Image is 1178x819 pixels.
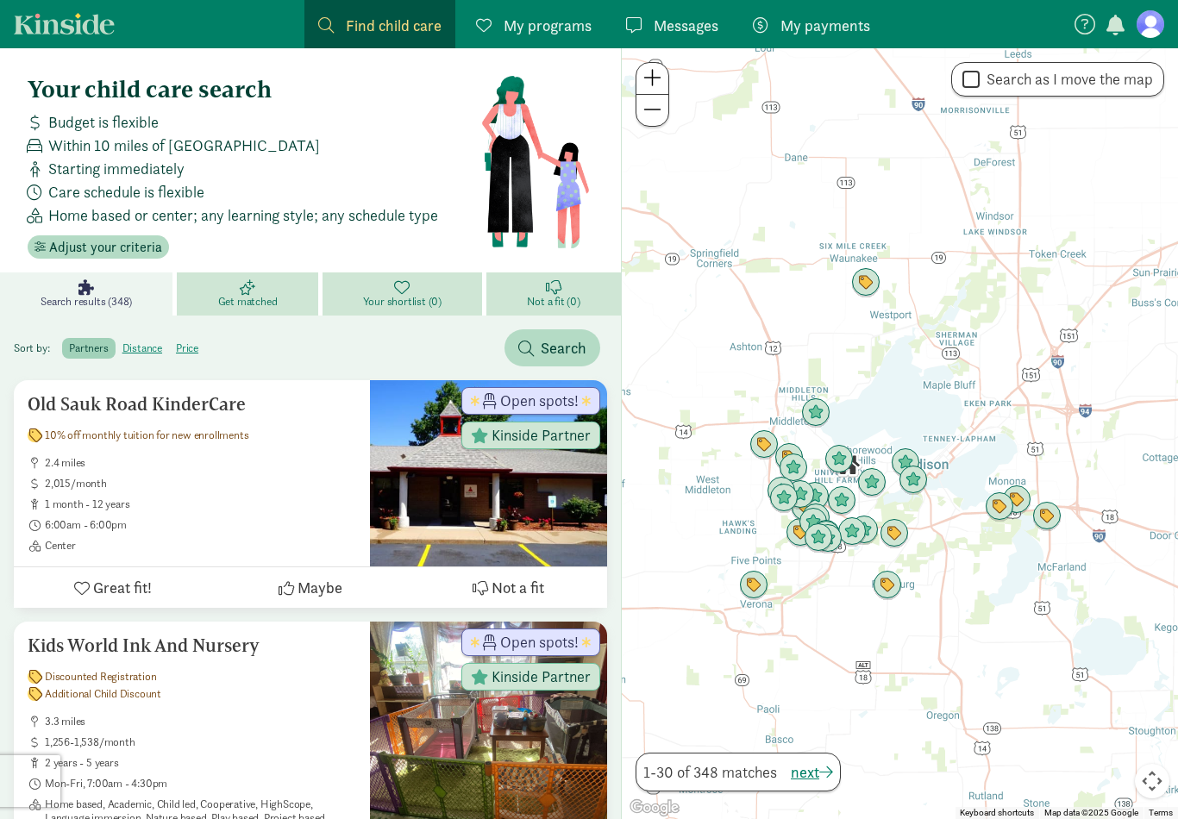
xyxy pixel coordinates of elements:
button: Not a fit [410,567,607,608]
span: Within 10 miles of [GEOGRAPHIC_DATA] [48,134,320,157]
div: Click to see details [760,470,803,513]
div: Click to see details [866,564,909,607]
label: partners [62,338,115,359]
div: Click to see details [844,261,887,304]
label: Search as I move the map [980,69,1153,90]
h5: Kids World Ink And Nursery [28,635,356,656]
a: Kinside [14,13,115,34]
span: Kinside Partner [492,428,591,443]
div: Click to see details [768,436,811,479]
div: Click to see details [762,477,805,520]
label: distance [116,338,169,359]
span: 1 month - 12 years [45,497,356,511]
div: Click to see details [820,479,863,522]
span: Discounted Registration [45,670,156,684]
span: 1,256-1,538/month [45,735,356,749]
div: Click to see details [818,438,861,481]
span: Find child care [346,14,442,37]
span: Search [541,336,586,359]
span: Not a fit [492,576,544,599]
span: Open spots! [500,393,579,409]
div: Click to see details [797,516,840,560]
span: Adjust your criteria [49,237,162,258]
span: 1-30 of 348 matches [643,760,777,784]
div: Click to see details [995,478,1038,522]
div: Click to see details [826,444,869,487]
h4: Your child care search [28,76,480,103]
span: Your shortlist (0) [363,295,442,309]
span: Messages [654,14,718,37]
button: Adjust your criteria [28,235,169,259]
span: Care schedule is flexible [48,180,204,203]
a: Terms (opens in new tab) [1149,808,1173,817]
span: Sort by: [14,341,60,355]
h5: Old Sauk Road KinderCare [28,394,356,415]
span: Search results (348) [41,295,132,309]
div: Click to see details [884,441,927,485]
div: Click to see details [743,423,786,466]
a: Open this area in Google Maps (opens a new window) [626,797,683,819]
img: Google [626,797,683,819]
span: Center [45,539,356,553]
span: My programs [504,14,592,37]
div: Click to see details [732,564,775,607]
span: Home based or center; any learning style; any schedule type [48,203,438,227]
span: Additional Child Discount [45,687,161,701]
a: Your shortlist (0) [323,272,487,316]
span: 3.3 miles [45,715,356,728]
span: Great fit! [93,576,152,599]
div: Click to see details [793,475,837,518]
span: 6:00am - 6:00pm [45,518,356,532]
button: next [791,760,833,784]
div: Click to see details [772,447,815,490]
div: Click to see details [805,513,848,556]
div: Click to see details [794,391,837,435]
div: Click to see details [805,514,848,557]
div: Click to see details [779,511,822,554]
span: Mon-Fri, 7:00am - 4:30pm [45,777,356,791]
div: Click to see details [873,512,916,555]
button: Keyboard shortcuts [960,807,1034,819]
span: Not a fit (0) [527,295,580,309]
button: Great fit! [14,567,211,608]
span: 2 years - 5 years [45,756,356,770]
div: Click to see details [1025,495,1068,538]
div: Click to see details [850,461,893,504]
span: Map data ©2025 Google [1044,808,1138,817]
span: 2.4 miles [45,456,356,470]
div: Click to see details [830,510,874,553]
div: Click to see details [792,501,835,544]
a: Get matched [177,272,322,316]
label: price [169,338,205,359]
span: Maybe [298,576,342,599]
div: Click to see details [806,517,849,560]
button: Map camera controls [1135,764,1169,798]
span: Get matched [218,295,278,309]
button: Search [504,329,600,366]
div: Click to see details [794,497,837,540]
div: Click to see details [779,473,822,516]
span: My payments [780,14,870,37]
span: Budget is flexible [48,110,159,134]
span: Open spots! [500,635,579,650]
span: Kinside Partner [492,669,591,685]
div: Click to see details [978,485,1021,528]
div: Click to see details [892,459,935,502]
button: Maybe [211,567,409,608]
div: Click to see details [843,509,886,552]
span: Starting immediately [48,157,185,180]
span: 10% off monthly tuition for new enrollments [45,428,248,442]
span: 2,015/month [45,477,356,491]
a: Not a fit (0) [486,272,621,316]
